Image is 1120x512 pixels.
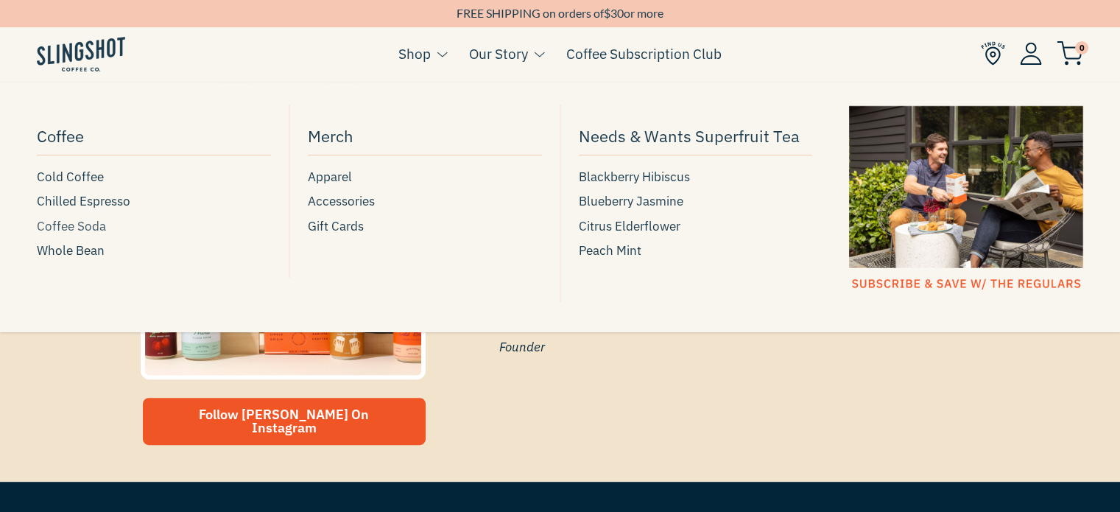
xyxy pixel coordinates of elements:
span: Follow [PERSON_NAME] On Instagram [199,406,369,436]
span: 30 [610,6,624,20]
span: Coffee [37,123,84,149]
span: Accessories [308,192,375,211]
a: Peach Mint [579,241,813,261]
span: Founder [499,337,980,357]
a: Our Story [469,43,528,65]
span: Blackberry Hibiscus [579,167,690,187]
a: Coffee Soda [37,217,271,236]
span: Chilled Espresso [37,192,130,211]
a: Gift Cards [308,217,542,236]
span: Peach Mint [579,241,641,261]
img: cart [1057,41,1083,66]
a: Needs & Wants Superfruit Tea [579,119,813,155]
span: Citrus Elderflower [579,217,680,236]
span: Coffee Soda [37,217,106,236]
img: Find Us [981,41,1005,66]
a: Coffee [37,119,271,155]
a: Blackberry Hibiscus [579,167,813,187]
a: Merch [308,119,542,155]
a: Coffee Subscription Club [566,43,722,65]
span: Needs & Wants Superfruit Tea [579,123,800,149]
span: Blueberry Jasmine [579,192,683,211]
span: $ [604,6,610,20]
span: Whole Bean [37,241,105,261]
a: Whole Bean [37,241,271,261]
a: Shop [398,43,431,65]
a: Follow [PERSON_NAME] On Instagram [143,398,426,445]
a: Apparel [308,167,542,187]
img: Account [1020,42,1042,65]
a: Accessories [308,192,542,211]
span: Cold Coffee [37,167,104,187]
a: 0 [1057,45,1083,63]
a: Chilled Espresso [37,192,271,211]
span: Apparel [308,167,352,187]
a: Blueberry Jasmine [579,192,813,211]
span: Merch [308,123,353,149]
span: 0 [1075,41,1088,55]
a: Cold Coffee [37,167,271,187]
a: Citrus Elderflower [579,217,813,236]
span: Gift Cards [308,217,364,236]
